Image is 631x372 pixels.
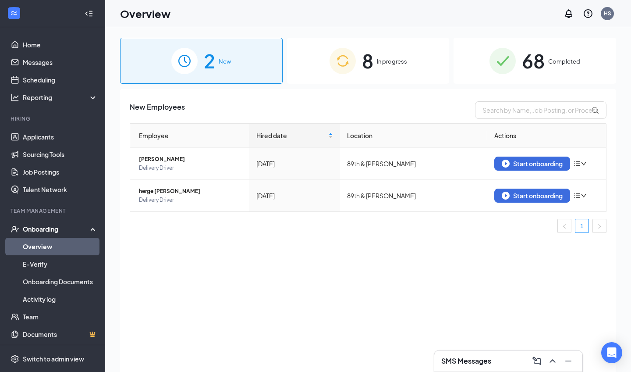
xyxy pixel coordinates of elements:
[561,354,575,368] button: Minimize
[23,238,98,255] a: Overview
[256,191,333,200] div: [DATE]
[204,46,215,76] span: 2
[256,159,333,168] div: [DATE]
[23,128,98,146] a: Applicants
[574,192,581,199] span: bars
[139,164,242,172] span: Delivery Driver
[10,9,18,18] svg: WorkstreamLogo
[377,57,407,66] span: In progress
[494,189,570,203] button: Start onboarding
[575,219,588,232] a: 1
[11,207,96,215] div: Team Management
[139,196,242,204] span: Delivery Driver
[11,115,96,122] div: Hiring
[530,354,544,368] button: ComposeMessage
[23,71,98,89] a: Scheduling
[362,46,373,76] span: 8
[11,225,19,233] svg: UserCheck
[502,192,563,200] div: Start onboarding
[23,36,98,54] a: Home
[11,93,19,102] svg: Analysis
[23,146,98,163] a: Sourcing Tools
[340,180,487,211] td: 89th & [PERSON_NAME]
[592,219,606,233] button: right
[23,290,98,308] a: Activity log
[120,6,170,21] h1: Overview
[23,343,98,361] a: SurveysCrown
[23,354,84,363] div: Switch to admin view
[583,8,593,19] svg: QuestionInfo
[23,225,90,233] div: Onboarding
[130,101,185,119] span: New Employees
[23,54,98,71] a: Messages
[592,219,606,233] li: Next Page
[23,273,98,290] a: Onboarding Documents
[548,57,580,66] span: Completed
[139,187,242,196] span: herge [PERSON_NAME]
[547,356,558,366] svg: ChevronUp
[23,181,98,198] a: Talent Network
[597,224,602,229] span: right
[23,93,98,102] div: Reporting
[85,9,93,18] svg: Collapse
[340,124,487,148] th: Location
[11,354,19,363] svg: Settings
[575,219,589,233] li: 1
[475,101,606,119] input: Search by Name, Job Posting, or Process
[130,124,249,148] th: Employee
[581,193,587,199] span: down
[522,46,545,76] span: 68
[502,160,563,168] div: Start onboarding
[23,255,98,273] a: E-Verify
[23,325,98,343] a: DocumentsCrown
[340,148,487,180] td: 89th & [PERSON_NAME]
[532,356,542,366] svg: ComposeMessage
[441,356,491,366] h3: SMS Messages
[23,308,98,325] a: Team
[574,160,581,167] span: bars
[562,224,567,229] span: left
[494,157,570,171] button: Start onboarding
[23,163,98,181] a: Job Postings
[581,161,587,167] span: down
[563,356,574,366] svg: Minimize
[546,354,560,368] button: ChevronUp
[557,219,571,233] button: left
[564,8,574,19] svg: Notifications
[557,219,571,233] li: Previous Page
[139,155,242,164] span: [PERSON_NAME]
[601,342,622,363] div: Open Intercom Messenger
[256,131,327,140] span: Hired date
[604,10,611,17] div: HS
[219,57,231,66] span: New
[487,124,606,148] th: Actions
